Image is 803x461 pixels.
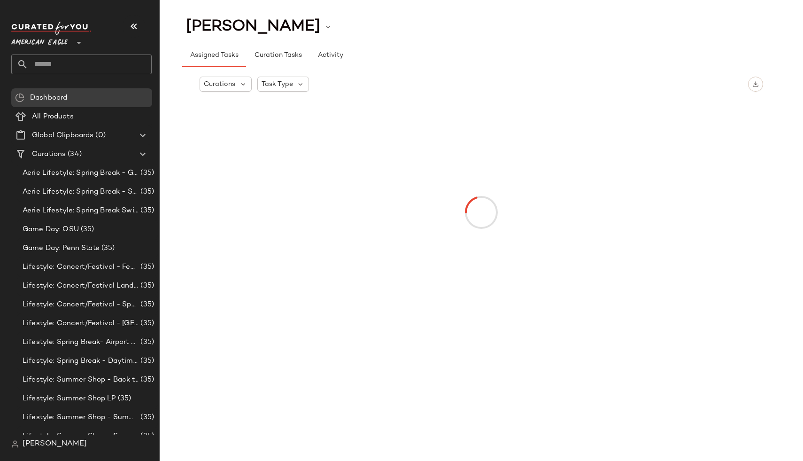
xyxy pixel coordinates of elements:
span: Lifestyle: Spring Break- Airport Style [23,337,139,348]
img: svg%3e [752,81,759,87]
span: Lifestyle: Summer Shop - Back to School Essentials [23,375,139,385]
span: (35) [139,262,154,273]
span: Aerie Lifestyle: Spring Break - Sporty [23,187,139,197]
span: (35) [100,243,115,254]
span: Aerie Lifestyle: Spring Break - Girly/Femme [23,168,139,179]
span: Curation Tasks [254,52,301,59]
span: Curations [204,79,235,89]
span: (34) [66,149,82,160]
span: Curations [32,149,66,160]
span: Lifestyle: Summer Shop LP [23,393,116,404]
span: Aerie Lifestyle: Spring Break Swimsuits Landing Page [23,205,139,216]
span: Global Clipboards [32,130,93,141]
span: Lifestyle: Summer Shop - Summer Internship [23,431,139,442]
span: (35) [139,187,154,197]
span: Dashboard [30,93,67,103]
span: (35) [139,356,154,367]
span: (35) [139,168,154,179]
span: [PERSON_NAME] [23,438,87,450]
span: Game Day: Penn State [23,243,100,254]
span: American Eagle [11,32,68,49]
span: (35) [139,431,154,442]
span: Lifestyle: Concert/Festival - [GEOGRAPHIC_DATA] [23,318,139,329]
span: (35) [79,224,94,235]
span: Lifestyle: Concert/Festival - Sporty [23,299,139,310]
span: Lifestyle: Concert/Festival Landing Page [23,281,139,291]
span: (35) [139,412,154,423]
img: svg%3e [11,440,19,448]
span: All Products [32,111,74,122]
span: Game Day: OSU [23,224,79,235]
span: (35) [139,281,154,291]
span: (35) [116,393,131,404]
span: (35) [139,299,154,310]
span: (35) [139,337,154,348]
span: Task Type [262,79,293,89]
span: Lifestyle: Spring Break - Daytime Casual [23,356,139,367]
span: (35) [139,205,154,216]
img: cfy_white_logo.C9jOOHJF.svg [11,22,91,35]
img: svg%3e [15,93,24,102]
span: Lifestyle: Concert/Festival - Femme [23,262,139,273]
span: Lifestyle: Summer Shop - Summer Abroad [23,412,139,423]
span: (0) [93,130,105,141]
span: Activity [317,52,343,59]
span: Assigned Tasks [190,52,239,59]
span: (35) [139,375,154,385]
span: (35) [139,318,154,329]
span: [PERSON_NAME] [186,18,320,36]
